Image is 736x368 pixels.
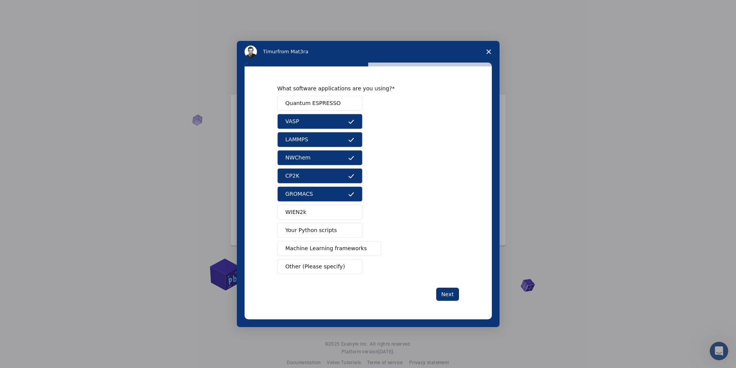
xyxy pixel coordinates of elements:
span: Machine Learning frameworks [286,244,367,253]
button: CP2K [277,168,362,183]
span: NWChem [286,154,311,162]
span: Close survey [478,41,500,63]
span: Your Python scripts [286,226,337,234]
span: Timur [263,49,277,54]
div: What software applications are you using? [277,85,447,92]
span: CP2K [286,172,299,180]
button: GROMACS [277,187,362,202]
button: Quantum ESPRESSO [277,96,362,111]
span: GROMACS [286,190,313,198]
button: Machine Learning frameworks [277,241,381,256]
span: Quantum ESPRESSO [286,99,341,107]
button: Next [436,288,459,301]
img: Profile image for Timur [245,46,257,58]
span: Other (Please specify) [286,263,345,271]
button: VASP [277,114,362,129]
button: Your Python scripts [277,223,362,238]
span: VASP [286,117,299,125]
button: WIEN2k [277,205,362,220]
button: Other (Please specify) [277,259,362,274]
button: NWChem [277,150,362,165]
span: Destek [15,5,39,12]
span: from Mat3ra [277,49,308,54]
span: LAMMPS [286,136,308,144]
button: LAMMPS [277,132,362,147]
span: WIEN2k [286,208,306,216]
